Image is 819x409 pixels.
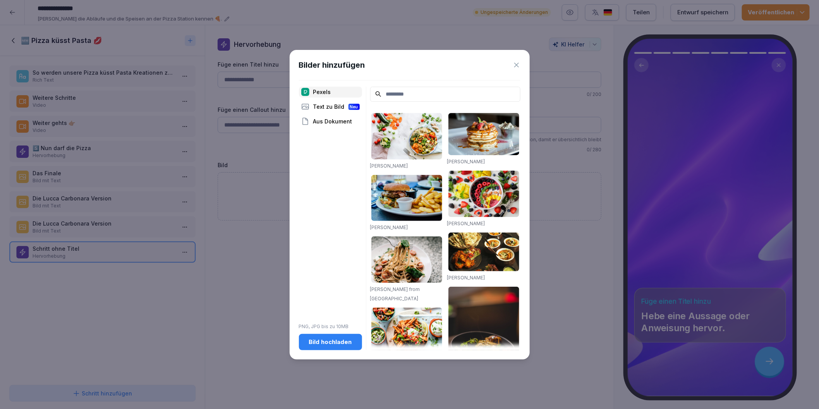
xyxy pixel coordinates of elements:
[447,221,485,226] a: [PERSON_NAME]
[299,101,362,112] div: Text zu Bild
[305,338,356,346] div: Bild hochladen
[370,224,408,230] a: [PERSON_NAME]
[299,59,365,71] h1: Bilder hinzufügen
[371,113,442,159] img: pexels-photo-1640777.jpeg
[299,87,362,98] div: Pexels
[447,159,485,164] a: [PERSON_NAME]
[447,275,485,281] a: [PERSON_NAME]
[299,334,362,350] button: Bild hochladen
[448,233,519,271] img: pexels-photo-958545.jpeg
[371,175,442,221] img: pexels-photo-70497.jpeg
[370,163,408,169] a: [PERSON_NAME]
[349,104,360,110] div: Neu
[448,287,519,394] img: pexels-photo-842571.jpeg
[299,323,362,330] p: PNG, JPG bis zu 10MB
[371,236,442,283] img: pexels-photo-1279330.jpeg
[371,308,442,360] img: pexels-photo-1640772.jpeg
[448,171,519,217] img: pexels-photo-1099680.jpeg
[370,286,420,301] a: [PERSON_NAME] from [GEOGRAPHIC_DATA]
[448,113,519,155] img: pexels-photo-376464.jpeg
[301,88,309,96] img: pexels.png
[299,116,362,127] div: Aus Dokument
